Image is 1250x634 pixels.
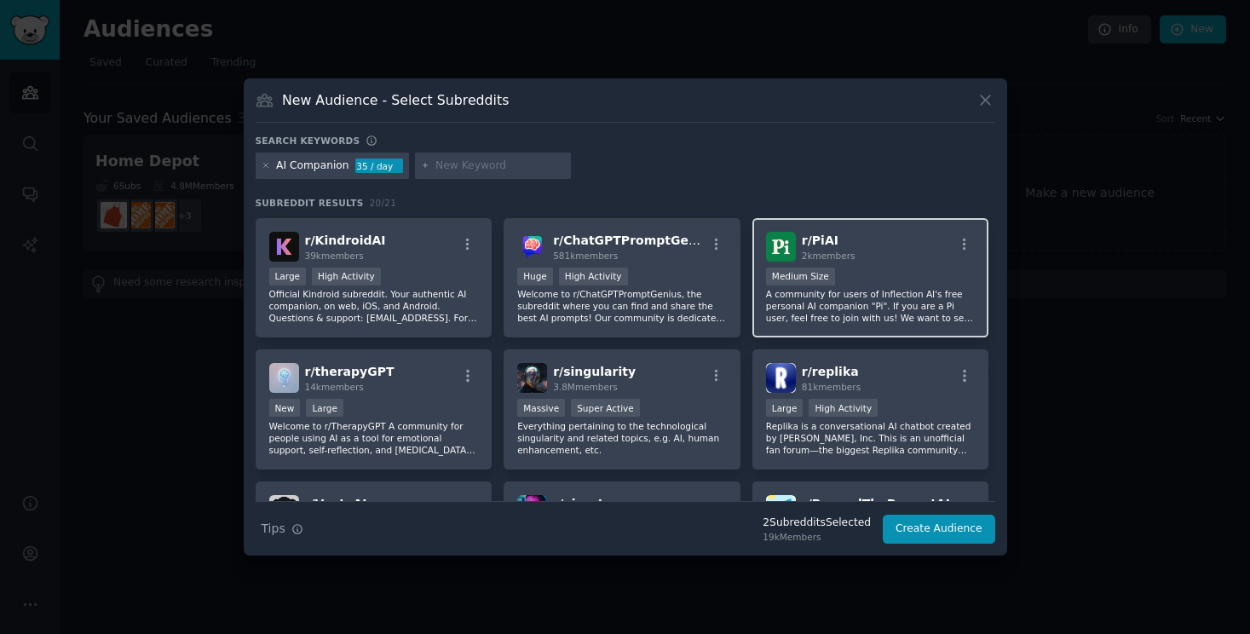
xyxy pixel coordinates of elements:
div: Large [306,399,343,417]
h3: Search keywords [256,135,360,147]
span: r/ aipartners [553,497,633,510]
span: Subreddit Results [256,197,364,209]
span: 20 / 21 [370,198,397,208]
span: r/ therapyGPT [305,365,395,378]
img: BeyondThePromptAI [766,495,796,525]
button: Tips [256,514,309,544]
span: 3.8M members [553,382,618,392]
p: Welcome to r/TherapyGPT A community for people using AI as a tool for emotional support, self-ref... [269,420,479,456]
p: Welcome to r/ChatGPTPromptGenius, the subreddit where you can find and share the best AI prompts!... [517,288,727,324]
span: 14k members [305,382,364,392]
span: r/ BeyondThePromptAI [802,497,950,510]
span: 39k members [305,251,364,261]
div: Medium Size [766,268,835,285]
img: aipartners [517,495,547,525]
img: PiAI [766,232,796,262]
p: Replika is a conversational AI chatbot created by [PERSON_NAME], Inc. This is an unofficial fan f... [766,420,976,456]
div: AI Companion [276,158,349,174]
img: replika [766,363,796,393]
div: 2 Subreddit s Selected [763,516,871,531]
span: r/ KindroidAI [305,233,386,247]
span: r/ ChatGPTPromptGenius [553,233,717,247]
h3: New Audience - Select Subreddits [282,91,509,109]
span: r/ singularity [553,365,636,378]
div: 35 / day [355,158,403,174]
div: New [269,399,301,417]
img: VoxtaAI [269,495,299,525]
img: singularity [517,363,547,393]
div: Huge [517,268,553,285]
p: Official Kindroid subreddit. Your authentic AI companion, on web, iOS, and Android. Questions & s... [269,288,479,324]
button: Create Audience [883,515,995,544]
img: ChatGPTPromptGenius [517,232,547,262]
div: Large [269,268,307,285]
p: A community for users of Inflection AI's free personal AI companion "Pi". If you are a Pi user, f... [766,288,976,324]
div: High Activity [559,268,628,285]
div: High Activity [809,399,878,417]
span: r/ replika [802,365,859,378]
span: r/ PiAI [802,233,838,247]
span: Tips [262,520,285,538]
div: High Activity [312,268,381,285]
div: 19k Members [763,531,871,543]
input: New Keyword [435,158,565,174]
div: Super Active [571,399,640,417]
img: therapyGPT [269,363,299,393]
span: 581k members [553,251,618,261]
span: 2k members [802,251,855,261]
p: Everything pertaining to the technological singularity and related topics, e.g. AI, human enhance... [517,420,727,456]
div: Massive [517,399,565,417]
span: 81k members [802,382,861,392]
div: Large [766,399,804,417]
img: KindroidAI [269,232,299,262]
span: r/ VoxtaAI [305,497,367,510]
